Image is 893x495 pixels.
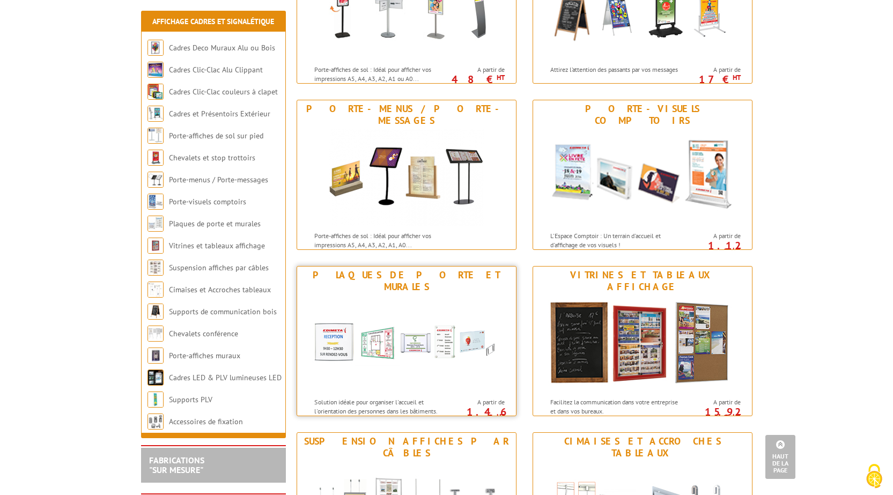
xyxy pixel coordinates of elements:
[147,128,164,144] img: Porte-affiches de sol sur pied
[497,73,505,82] sup: HT
[497,412,505,421] sup: HT
[169,285,271,294] a: Cimaises et Accroches tableaux
[169,219,261,228] a: Plaques de porte et murales
[169,417,243,426] a: Accessoires de fixation
[733,73,741,82] sup: HT
[765,435,795,479] a: Haut de la page
[147,304,164,320] img: Supports de communication bois
[147,348,164,364] img: Porte-affiches muraux
[300,435,513,459] div: Suspension affiches par câbles
[169,263,269,272] a: Suspension affiches par câbles
[169,307,277,316] a: Supports de communication bois
[536,435,749,459] div: Cimaises et Accroches tableaux
[445,76,505,83] p: 48 €
[686,65,741,74] span: A partir de
[733,412,741,421] sup: HT
[314,65,447,83] p: Porte-affiches de sol : Idéal pour afficher vos impressions A5, A4, A3, A2, A1 ou A0...
[861,463,888,490] img: Cookies (fenêtre modale)
[450,65,505,74] span: A partir de
[314,397,447,416] p: Solution idéale pour organiser l'accueil et l'orientation des personnes dans les bâtiments.
[169,175,268,184] a: Porte-menus / Porte-messages
[314,231,447,249] p: Porte-affiches de sol : Idéal pour afficher vos impressions A5, A4, A3, A2, A1, A0...
[147,282,164,298] img: Cimaises et Accroches tableaux
[450,398,505,407] span: A partir de
[169,87,278,97] a: Cadres Clic-Clac couleurs à clapet
[681,409,741,422] p: 15.92 €
[152,17,274,26] a: Affichage Cadres et Signalétique
[445,409,505,422] p: 1.46 €
[147,238,164,254] img: Vitrines et tableaux affichage
[147,391,164,408] img: Supports PLV
[300,269,513,293] div: Plaques de porte et murales
[147,260,164,276] img: Suspension affiches par câbles
[297,266,516,416] a: Plaques de porte et murales Plaques de porte et murales Solution idéale pour organiser l'accueil ...
[329,129,484,226] img: Porte-menus / Porte-messages
[149,455,204,475] a: FABRICATIONS"Sur Mesure"
[147,370,164,386] img: Cadres LED & PLV lumineuses LED
[169,109,270,119] a: Cadres et Présentoirs Extérieur
[297,100,516,250] a: Porte-menus / Porte-messages Porte-menus / Porte-messages Porte-affiches de sol : Idéal pour affi...
[543,295,742,392] img: Vitrines et tableaux affichage
[550,231,683,249] p: L'Espace Comptoir : Un terrain d'accueil et d'affichage de vos visuels !
[533,266,752,416] a: Vitrines et tableaux affichage Vitrines et tableaux affichage Facilitez la communication dans vot...
[147,84,164,100] img: Cadres Clic-Clac couleurs à clapet
[169,153,255,162] a: Chevalets et stop trottoirs
[147,62,164,78] img: Cadres Clic-Clac Alu Clippant
[147,216,164,232] img: Plaques de porte et murales
[536,269,749,293] div: Vitrines et tableaux affichage
[147,326,164,342] img: Chevalets conférence
[536,103,749,127] div: Porte-visuels comptoirs
[855,459,893,495] button: Cookies (fenêtre modale)
[307,295,506,392] img: Plaques de porte et murales
[147,40,164,56] img: Cadres Deco Muraux Alu ou Bois
[169,43,275,53] a: Cadres Deco Muraux Alu ou Bois
[169,65,263,75] a: Cadres Clic-Clac Alu Clippant
[169,395,212,404] a: Supports PLV
[533,100,752,250] a: Porte-visuels comptoirs Porte-visuels comptoirs L'Espace Comptoir : Un terrain d'accueil et d'aff...
[147,150,164,166] img: Chevalets et stop trottoirs
[147,172,164,188] img: Porte-menus / Porte-messages
[686,398,741,407] span: A partir de
[147,106,164,122] img: Cadres et Présentoirs Extérieur
[550,65,683,74] p: Attirez l’attention des passants par vos messages
[169,197,246,206] a: Porte-visuels comptoirs
[169,131,263,141] a: Porte-affiches de sol sur pied
[543,129,742,226] img: Porte-visuels comptoirs
[169,329,238,338] a: Chevalets conférence
[147,194,164,210] img: Porte-visuels comptoirs
[169,373,282,382] a: Cadres LED & PLV lumineuses LED
[300,103,513,127] div: Porte-menus / Porte-messages
[686,232,741,240] span: A partir de
[147,413,164,430] img: Accessoires de fixation
[169,351,240,360] a: Porte-affiches muraux
[550,397,683,416] p: Facilitez la communication dans votre entreprise et dans vos bureaux.
[681,242,741,255] p: 1.12 €
[681,76,741,83] p: 17 €
[733,246,741,255] sup: HT
[169,241,265,250] a: Vitrines et tableaux affichage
